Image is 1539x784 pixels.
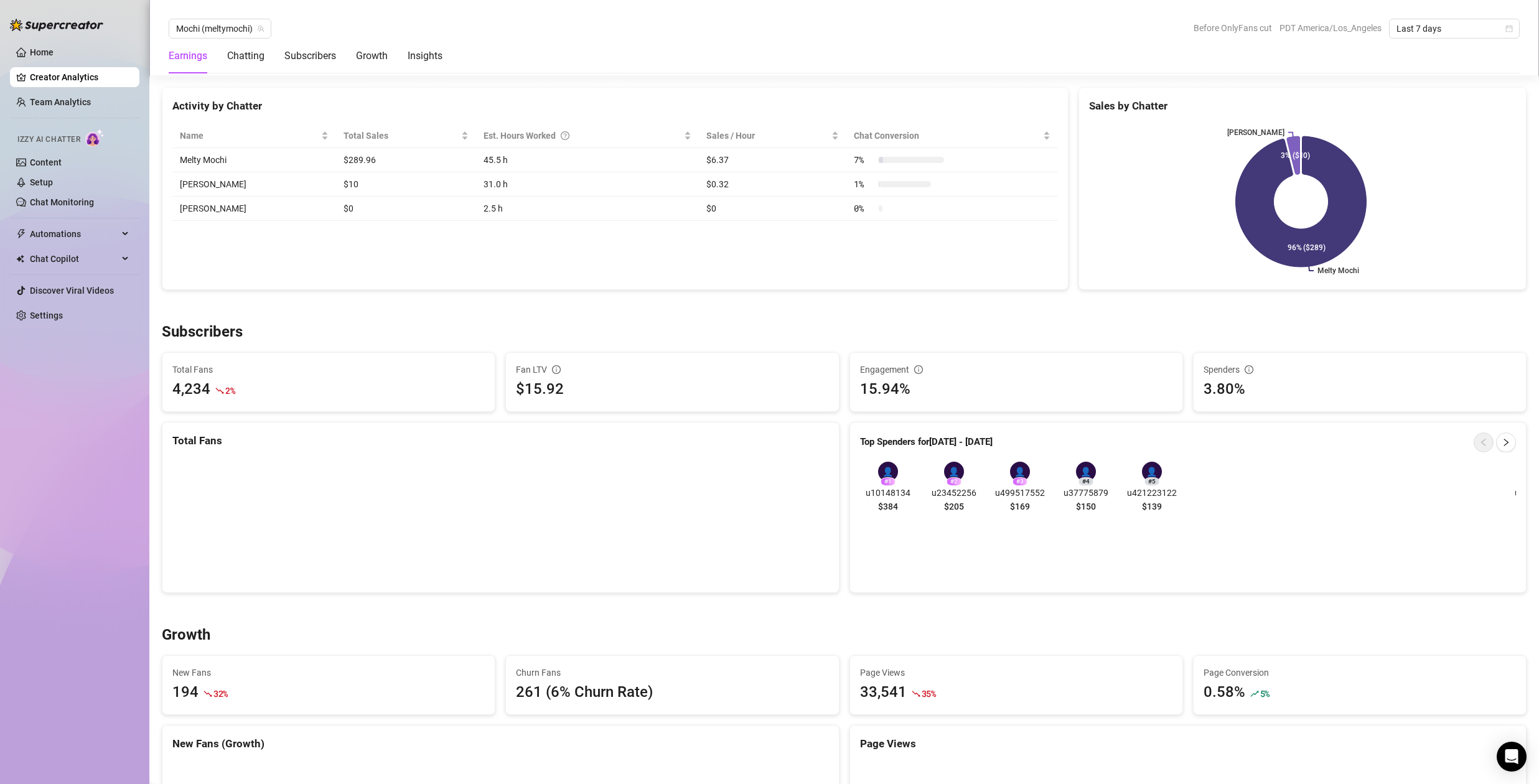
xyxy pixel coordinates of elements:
div: 👤 [1142,462,1162,482]
a: Content [30,157,62,167]
a: Chat Monitoring [30,197,94,207]
img: logo-BBDzfeDw.svg [10,19,103,31]
text: Melty Mochi [1317,266,1359,275]
div: 4,234 [172,378,210,401]
span: Total Fans [172,363,485,376]
div: Spenders [1204,363,1516,376]
div: Total Fans [172,432,829,449]
div: Activity by Chatter [172,98,1058,114]
span: $205 [944,500,964,513]
span: u23452256 [926,486,982,500]
div: Est. Hours Worked [484,129,681,142]
div: New Fans (Growth) [172,735,829,752]
a: Home [30,47,54,57]
td: [PERSON_NAME] [172,197,336,221]
span: u499517552 [992,486,1048,500]
span: Page Views [860,666,1172,679]
div: # 2 [947,477,961,486]
span: u421223122 [1124,486,1180,500]
div: Page Views [860,735,1517,752]
div: 15.94% [860,378,1172,401]
a: Team Analytics [30,97,91,107]
div: 33,541 [860,681,907,704]
span: 32 % [213,688,228,699]
div: 👤 [1010,462,1030,482]
span: fall [912,689,920,698]
img: Chat Copilot [16,254,24,263]
span: Name [180,129,319,142]
div: Subscribers [284,49,336,63]
div: 0.58% [1204,681,1245,704]
div: 261 (6% Churn Rate) [516,681,828,704]
h3: Subscribers [162,322,243,342]
th: Chat Conversion [846,124,1058,148]
span: fall [203,689,212,698]
a: Setup [30,177,53,187]
div: Growth [356,49,388,63]
div: Insights [408,49,442,63]
div: # 5 [1144,477,1159,486]
span: 7 % [854,153,874,167]
span: $150 [1076,500,1096,513]
a: Settings [30,310,63,320]
text: [PERSON_NAME] [1227,128,1284,137]
span: Churn Fans [516,666,828,679]
div: # 3 [1013,477,1027,486]
div: # 4 [1078,477,1093,486]
span: Sales / Hour [706,129,829,142]
a: Creator Analytics [30,67,129,87]
div: Earnings [169,49,207,63]
td: $10 [336,172,476,197]
span: Total Sales [344,129,459,142]
td: 45.5 h [476,148,699,172]
span: Page Conversion [1204,666,1516,679]
span: rise [1250,689,1259,698]
div: Fan LTV [516,363,828,376]
td: $0.32 [699,172,846,197]
div: 3.80% [1204,378,1516,401]
div: 194 [172,681,199,704]
span: info-circle [914,365,923,374]
span: calendar [1505,25,1513,32]
th: Name [172,124,336,148]
td: [PERSON_NAME] [172,172,336,197]
div: 👤 [878,462,898,482]
a: Discover Viral Videos [30,286,114,296]
span: fall [215,386,224,395]
span: u10148134 [860,486,916,500]
span: $139 [1142,500,1162,513]
td: $0 [699,197,846,221]
article: Top Spenders for [DATE] - [DATE] [860,435,993,450]
th: Sales / Hour [699,124,846,148]
span: info-circle [1245,365,1253,374]
div: # 1 [881,477,896,486]
span: 1 % [854,177,874,191]
div: Chatting [227,49,264,63]
span: 5 % [1260,688,1270,699]
span: Izzy AI Chatter [17,134,80,146]
span: $169 [1010,500,1030,513]
div: 👤 [1076,462,1096,482]
span: $384 [878,500,898,513]
td: $6.37 [699,148,846,172]
span: 35 % [922,688,936,699]
div: Engagement [860,363,1172,376]
div: Sales by Chatter [1089,98,1516,114]
span: question-circle [561,129,569,142]
td: $289.96 [336,148,476,172]
span: Before OnlyFans cut [1194,19,1272,37]
span: 2 % [225,385,235,396]
td: 2.5 h [476,197,699,221]
span: New Fans [172,666,485,679]
span: Automations [30,224,118,244]
span: 0 % [854,202,874,215]
div: 👤 [944,462,964,482]
h3: Growth [162,625,210,645]
td: Melty Mochi [172,148,336,172]
span: right [1502,438,1510,447]
th: Total Sales [336,124,476,148]
span: Mochi (meltymochi) [176,19,264,38]
span: team [257,25,264,32]
span: Chat Conversion [854,129,1041,142]
span: Chat Copilot [30,249,118,269]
